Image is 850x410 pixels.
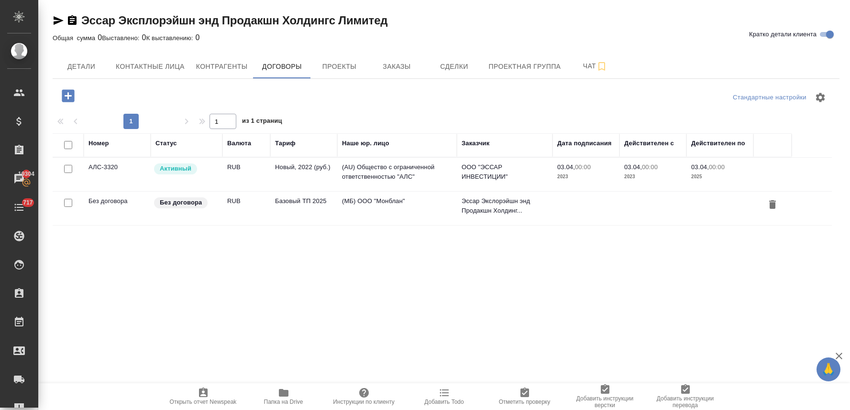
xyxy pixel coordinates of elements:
span: Детали [58,61,104,73]
p: 00:00 [709,163,725,171]
span: Проекты [316,61,362,73]
p: Эссар Экслорэйшн энд Продакшн Холдинг... [462,196,548,216]
p: Без договора [160,198,202,207]
span: из 1 страниц [242,115,282,129]
span: Договоры [259,61,305,73]
p: 03.04, [624,163,642,171]
span: Чат [572,60,618,72]
p: Общая сумма [53,34,98,42]
p: Активный [160,164,191,173]
td: Базовый ТП 2025 [270,192,337,225]
svg: Подписаться [596,61,607,72]
td: RUB [222,158,270,191]
div: Действителен по [691,139,745,148]
div: Тариф [275,139,296,148]
a: 717 [2,195,36,219]
td: Без договора [84,192,151,225]
td: АЛС-3320 [84,158,151,191]
div: Действителен с [624,139,674,148]
p: К выставлению: [146,34,196,42]
button: Скопировать ссылку [66,15,78,26]
button: Добавить договор [55,86,81,106]
div: Номер [88,139,109,148]
p: 03.04, [691,163,709,171]
p: 2023 [557,172,615,182]
span: Кратко детали клиента [749,30,817,39]
span: Контактные лица [116,61,185,73]
button: 🙏 [817,357,840,381]
p: 03.04, [557,163,575,171]
a: Эссар Эксплорэйшн энд Продакшн Холдингс Лимитед [81,14,387,27]
p: 00:00 [575,163,591,171]
p: 2025 [691,172,749,182]
span: Проектная группа [488,61,561,73]
p: Выставлено: [102,34,142,42]
p: 00:00 [642,163,658,171]
span: Настроить таблицу [809,86,832,109]
td: RUB [222,192,270,225]
span: Сделки [431,61,477,73]
span: 19304 [12,169,40,179]
div: split button [730,90,809,105]
span: Заказы [374,61,419,73]
p: ООО "ЭССАР ИНВЕСТИЦИИ" [462,162,548,182]
button: Удалить [764,196,781,214]
span: 717 [17,198,39,207]
button: Скопировать ссылку для ЯМессенджера [53,15,64,26]
div: Дата подписания [557,139,612,148]
span: 🙏 [820,359,837,379]
div: Заказчик [462,139,489,148]
div: Статус [155,139,177,148]
td: Новый, 2022 (руб.) [270,158,337,191]
a: 19304 [2,167,36,191]
div: Наше юр. лицо [342,139,389,148]
span: Контрагенты [196,61,248,73]
td: (AU) Общество с ограниченной ответственностью "АЛС" [337,158,457,191]
td: (МБ) ООО "Монблан" [337,192,457,225]
div: Валюта [227,139,251,148]
div: 0 0 0 [53,32,839,43]
p: 2023 [624,172,682,182]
